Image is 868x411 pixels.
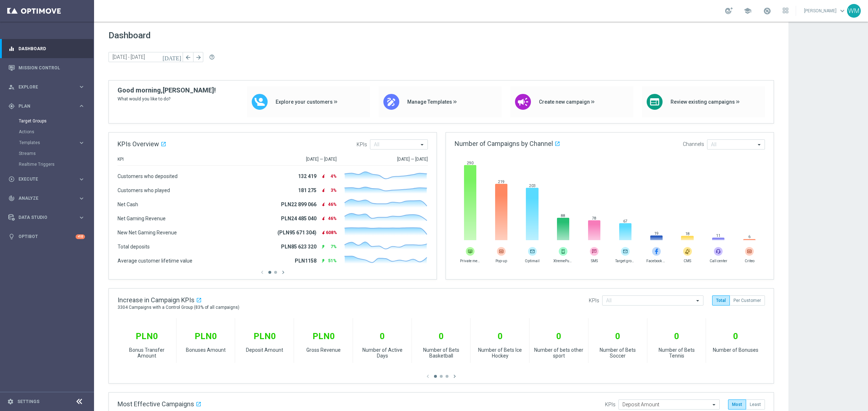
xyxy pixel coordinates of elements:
[18,196,78,200] span: Analyze
[7,398,14,405] i: settings
[76,234,85,239] div: +10
[19,159,93,170] div: Realtime Triggers
[8,176,78,182] div: Execute
[78,83,85,90] i: keyboard_arrow_right
[8,84,15,90] i: person_search
[18,104,78,108] span: Plan
[8,46,15,52] i: equalizer
[803,5,847,16] a: [PERSON_NAME]keyboard_arrow_down
[847,4,861,18] div: WM
[8,103,78,109] div: Plan
[19,126,93,137] div: Actions
[78,139,85,146] i: keyboard_arrow_right
[19,140,78,145] div: Templates
[18,227,76,246] a: Optibot
[8,39,85,58] div: Dashboard
[19,116,93,126] div: Target Groups
[8,215,85,220] button: Data Studio keyboard_arrow_right
[8,195,78,202] div: Analyze
[78,195,85,202] i: keyboard_arrow_right
[8,176,85,182] button: play_circle_outline Execute keyboard_arrow_right
[838,7,846,15] span: keyboard_arrow_down
[78,214,85,221] i: keyboard_arrow_right
[17,399,39,404] a: Settings
[19,137,93,148] div: Templates
[18,58,85,77] a: Mission Control
[19,151,75,156] a: Streams
[18,215,78,220] span: Data Studio
[8,58,85,77] div: Mission Control
[8,227,85,246] div: Optibot
[78,176,85,183] i: keyboard_arrow_right
[8,176,15,182] i: play_circle_outline
[19,140,71,145] span: Templates
[19,118,75,124] a: Target Groups
[19,140,85,146] button: Templates keyboard_arrow_right
[8,195,85,201] button: track_changes Analyze keyboard_arrow_right
[8,84,78,90] div: Explore
[8,214,78,221] div: Data Studio
[8,65,85,71] button: Mission Control
[19,129,75,135] a: Actions
[744,7,752,15] span: school
[19,148,93,159] div: Streams
[18,39,85,58] a: Dashboard
[8,103,15,109] i: gps_fixed
[19,161,75,167] a: Realtime Triggers
[18,177,78,181] span: Execute
[78,103,85,109] i: keyboard_arrow_right
[8,84,85,90] button: person_search Explore keyboard_arrow_right
[8,233,15,240] i: lightbulb
[18,85,78,89] span: Explore
[8,46,85,52] button: equalizer Dashboard
[8,195,15,202] i: track_changes
[8,234,85,239] button: lightbulb Optibot +10
[8,103,85,109] button: gps_fixed Plan keyboard_arrow_right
